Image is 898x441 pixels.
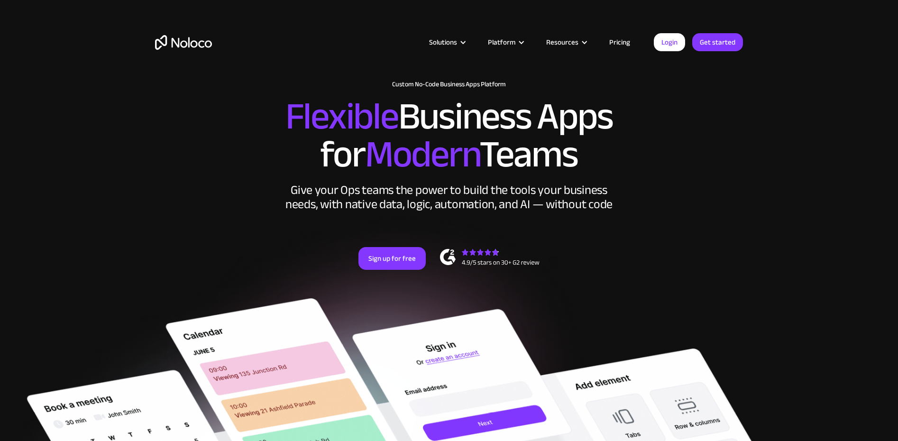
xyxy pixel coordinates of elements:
span: Modern [365,119,479,190]
h2: Business Apps for Teams [155,98,743,174]
div: Resources [534,36,597,48]
a: Sign up for free [358,247,426,270]
a: home [155,35,212,50]
div: Platform [476,36,534,48]
a: Login [654,33,685,51]
div: Solutions [429,36,457,48]
span: Flexible [285,81,398,152]
div: Platform [488,36,515,48]
div: Solutions [417,36,476,48]
a: Pricing [597,36,642,48]
div: Resources [546,36,578,48]
a: Get started [692,33,743,51]
div: Give your Ops teams the power to build the tools your business needs, with native data, logic, au... [283,183,615,211]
